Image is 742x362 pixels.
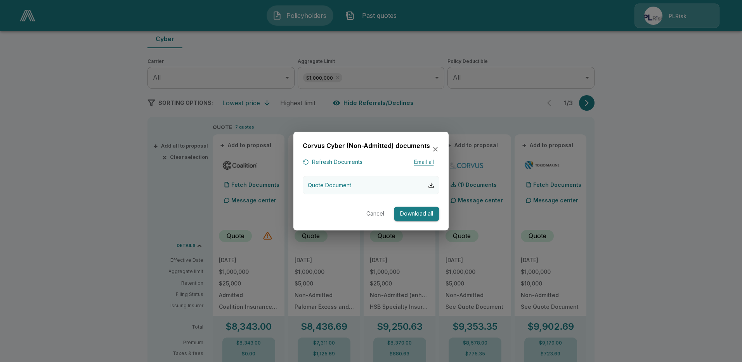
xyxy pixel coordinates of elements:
button: Quote Document [303,176,439,194]
p: Quote Document [308,181,351,189]
button: Email all [408,157,439,167]
h6: Corvus Cyber (Non-Admitted) documents [303,141,430,151]
button: Cancel [363,207,388,221]
button: Refresh Documents [303,157,362,167]
button: Download all [394,207,439,221]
